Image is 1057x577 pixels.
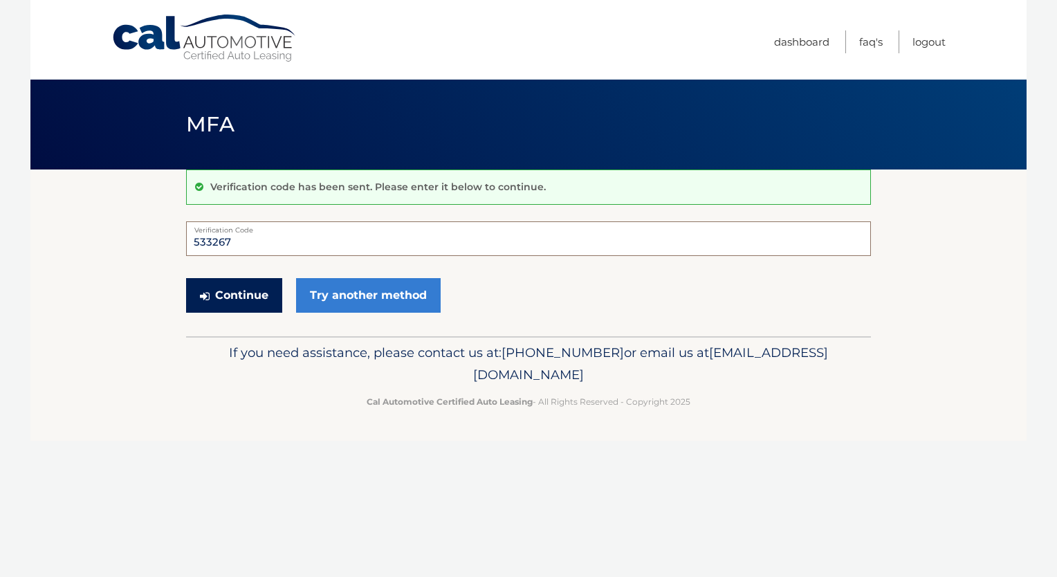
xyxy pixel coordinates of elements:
[296,278,441,313] a: Try another method
[502,345,624,360] span: [PHONE_NUMBER]
[195,342,862,386] p: If you need assistance, please contact us at: or email us at
[195,394,862,409] p: - All Rights Reserved - Copyright 2025
[186,278,282,313] button: Continue
[186,221,871,232] label: Verification Code
[210,181,546,193] p: Verification code has been sent. Please enter it below to continue.
[367,396,533,407] strong: Cal Automotive Certified Auto Leasing
[186,221,871,256] input: Verification Code
[912,30,946,53] a: Logout
[186,111,235,137] span: MFA
[473,345,828,383] span: [EMAIL_ADDRESS][DOMAIN_NAME]
[859,30,883,53] a: FAQ's
[774,30,829,53] a: Dashboard
[111,14,298,63] a: Cal Automotive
